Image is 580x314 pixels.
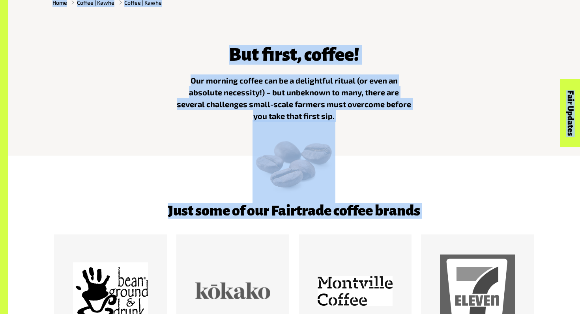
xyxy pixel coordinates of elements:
img: 04 Coffee [253,120,335,203]
h3: But first, coffee! [176,45,412,65]
h3: Just some of our Fairtrade coffee brands [94,203,494,219]
p: Our morning coffee can be a delightful ritual (or even an absolute necessity!) – but unbeknown to... [176,74,412,122]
